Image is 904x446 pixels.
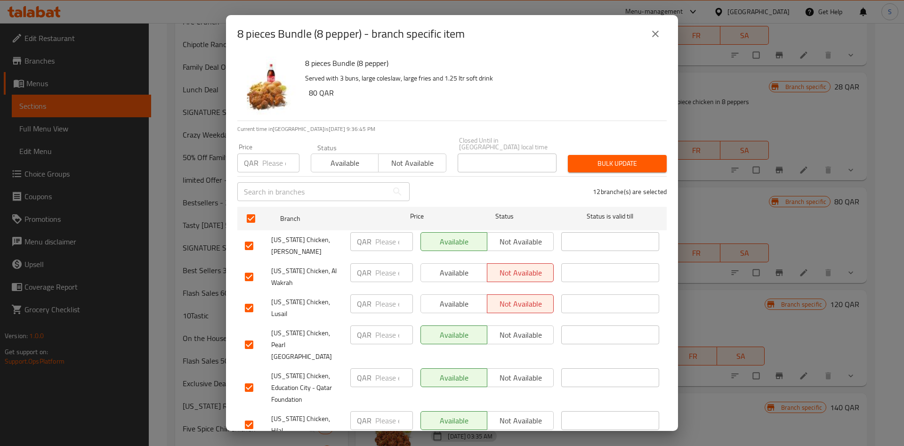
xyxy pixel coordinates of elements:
h6: 8 pieces Bundle (8 pepper) [305,57,659,70]
span: [US_STATE] Chicken, Pearl [GEOGRAPHIC_DATA] [271,327,343,363]
button: Available [420,411,487,430]
span: Not available [491,414,550,428]
span: Not available [491,328,550,342]
button: close [644,23,667,45]
span: Not available [491,235,550,249]
p: QAR [357,372,371,383]
input: Search in branches [237,182,388,201]
span: [US_STATE] Chicken, [PERSON_NAME] [271,234,343,258]
p: QAR [357,298,371,309]
input: Please enter price [375,294,413,313]
span: Available [425,328,484,342]
p: Served with 3 buns, large coleslaw, large fries and 1.25 ltr soft drink [305,73,659,84]
button: Not available [487,294,554,313]
p: 12 branche(s) are selected [593,187,667,196]
p: QAR [357,329,371,341]
p: QAR [357,267,371,278]
span: Not available [491,297,550,311]
span: [US_STATE] Chicken, Education City - Qatar Foundation [271,370,343,405]
button: Available [311,154,379,172]
h6: 80 QAR [309,86,659,99]
span: Available [425,371,484,385]
span: Branch [280,213,378,225]
span: Available [315,156,375,170]
input: Please enter price [262,154,299,172]
input: Please enter price [375,368,413,387]
span: Not available [491,266,550,280]
input: Please enter price [375,232,413,251]
span: Bulk update [575,158,659,170]
input: Please enter price [375,411,413,430]
button: Available [420,263,487,282]
span: Status [456,211,554,222]
button: Bulk update [568,155,667,172]
button: Not available [487,411,554,430]
button: Not available [378,154,446,172]
input: Please enter price [375,263,413,282]
p: QAR [357,236,371,247]
span: Not available [382,156,442,170]
span: Price [386,211,448,222]
span: Not available [491,371,550,385]
button: Available [420,294,487,313]
button: Available [420,325,487,344]
span: [US_STATE] Chicken, Al Wakrah [271,265,343,289]
p: QAR [244,157,258,169]
input: Please enter price [375,325,413,344]
span: Status is valid till [561,211,659,222]
span: Available [425,414,484,428]
p: QAR [357,415,371,426]
img: 8 pieces Bundle (8 pepper) [237,57,298,117]
button: Not available [487,232,554,251]
span: Available [425,297,484,311]
button: Available [420,368,487,387]
p: Current time in [GEOGRAPHIC_DATA] is [DATE] 9:36:45 PM [237,125,667,133]
button: Not available [487,368,554,387]
span: [US_STATE] Chicken, Lusail [271,296,343,320]
button: Available [420,232,487,251]
h2: 8 pieces Bundle (8 pepper) - branch specific item [237,26,465,41]
span: [US_STATE] Chicken, Hilal [271,413,343,437]
button: Not available [487,325,554,344]
span: Available [425,266,484,280]
button: Not available [487,263,554,282]
span: Available [425,235,484,249]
